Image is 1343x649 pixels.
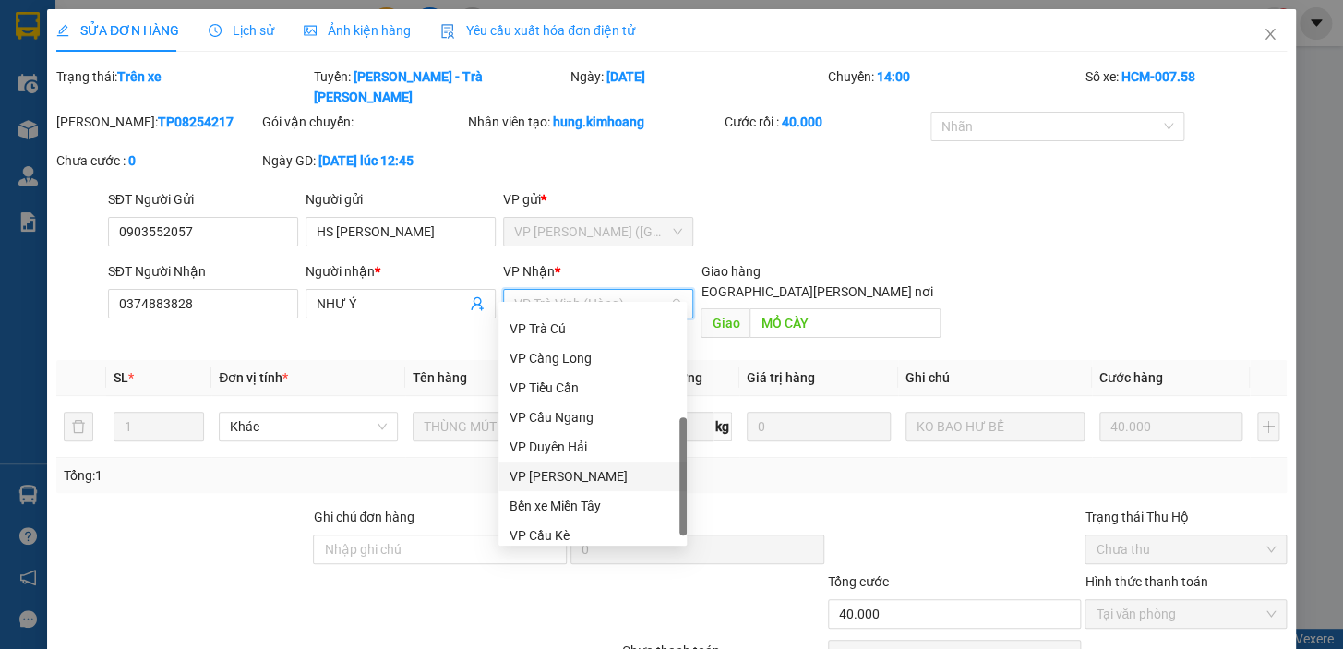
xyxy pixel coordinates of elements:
[514,218,682,246] span: VP Trần Phú (Hàng)
[440,24,455,39] img: icon
[553,114,644,129] b: hung.kimhoang
[498,403,687,432] div: VP Cầu Ngang
[1099,370,1163,385] span: Cước hàng
[158,114,234,129] b: TP08254217
[510,378,676,398] div: VP Tiểu Cần
[209,24,222,37] span: clock-circle
[48,120,117,138] span: K BAO HƯ
[180,36,235,54] span: THUYẾT
[108,261,298,282] div: SĐT Người Nhận
[725,112,927,132] div: Cước rồi :
[1257,412,1279,441] button: plus
[38,36,235,54] span: VP [PERSON_NAME] -
[1263,27,1277,42] span: close
[498,432,687,462] div: VP Duyên Hải
[64,465,520,486] div: Tổng: 1
[54,66,312,107] div: Trạng thái:
[701,264,760,279] span: Giao hàng
[56,23,179,38] span: SỬA ĐƠN HÀNG
[470,296,485,311] span: user-add
[1085,574,1207,589] label: Hình thức thanh toán
[7,62,270,97] p: NHẬN:
[468,112,722,132] div: Nhân viên tạo:
[62,10,214,28] strong: BIÊN NHẬN GỬI HÀNG
[510,348,676,368] div: VP Càng Long
[747,370,815,385] span: Giá trị hàng
[262,112,464,132] div: Gói vận chuyển:
[606,69,645,84] b: [DATE]
[56,150,258,171] div: Chưa cước :
[498,521,687,550] div: VP Cầu Kè
[304,24,317,37] span: picture
[209,23,274,38] span: Lịch sử
[99,100,155,117] span: TƯỜNG
[230,413,387,440] span: Khác
[1096,535,1276,563] span: Chưa thu
[877,69,910,84] b: 14:00
[1244,9,1296,61] button: Close
[503,189,693,210] div: VP gửi
[681,282,941,302] span: [GEOGRAPHIC_DATA][PERSON_NAME] nơi
[749,308,941,338] input: Dọc đường
[1099,412,1243,441] input: 0
[306,261,496,282] div: Người nhận
[7,36,270,54] p: GỬI:
[905,412,1085,441] input: Ghi Chú
[510,496,676,516] div: Bến xe Miền Tây
[304,23,411,38] span: Ảnh kiện hàng
[117,69,162,84] b: Trên xe
[219,370,288,385] span: Đơn vị tính
[56,24,69,37] span: edit
[7,120,117,138] span: GIAO:
[7,100,155,117] span: 0916224267 -
[262,150,464,171] div: Ngày GD:
[1121,69,1194,84] b: HCM-007.58
[498,343,687,373] div: VP Càng Long
[1083,66,1289,107] div: Số xe:
[114,370,128,385] span: SL
[713,412,732,441] span: kg
[498,491,687,521] div: Bến xe Miền Tây
[510,466,676,487] div: VP [PERSON_NAME]
[306,189,496,210] div: Người gửi
[56,112,258,132] div: [PERSON_NAME]:
[498,462,687,491] div: VP Bình Phú
[1085,507,1287,527] div: Trạng thái Thu Hộ
[313,510,414,524] label: Ghi chú đơn hàng
[498,373,687,403] div: VP Tiểu Cần
[701,308,749,338] span: Giao
[510,318,676,339] div: VP Trà Cú
[510,525,676,546] div: VP Cầu Kè
[318,153,414,168] b: [DATE] lúc 12:45
[7,62,186,97] span: VP [PERSON_NAME] ([GEOGRAPHIC_DATA])
[782,114,822,129] b: 40.000
[826,66,1084,107] div: Chuyến:
[313,69,482,104] b: [PERSON_NAME] - Trà [PERSON_NAME]
[503,264,555,279] span: VP Nhận
[64,412,93,441] button: delete
[569,66,826,107] div: Ngày:
[747,412,891,441] input: 0
[514,290,682,318] span: VP Trà Vinh (Hàng)
[108,189,298,210] div: SĐT Người Gửi
[510,437,676,457] div: VP Duyên Hải
[828,574,889,589] span: Tổng cước
[510,407,676,427] div: VP Cầu Ngang
[1096,600,1276,628] span: Tại văn phòng
[440,23,635,38] span: Yêu cầu xuất hóa đơn điện tử
[313,535,567,564] input: Ghi chú đơn hàng
[311,66,569,107] div: Tuyến:
[413,412,592,441] input: VD: Bàn, Ghế
[413,370,467,385] span: Tên hàng
[898,360,1092,396] th: Ghi chú
[128,153,136,168] b: 0
[498,314,687,343] div: VP Trà Cú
